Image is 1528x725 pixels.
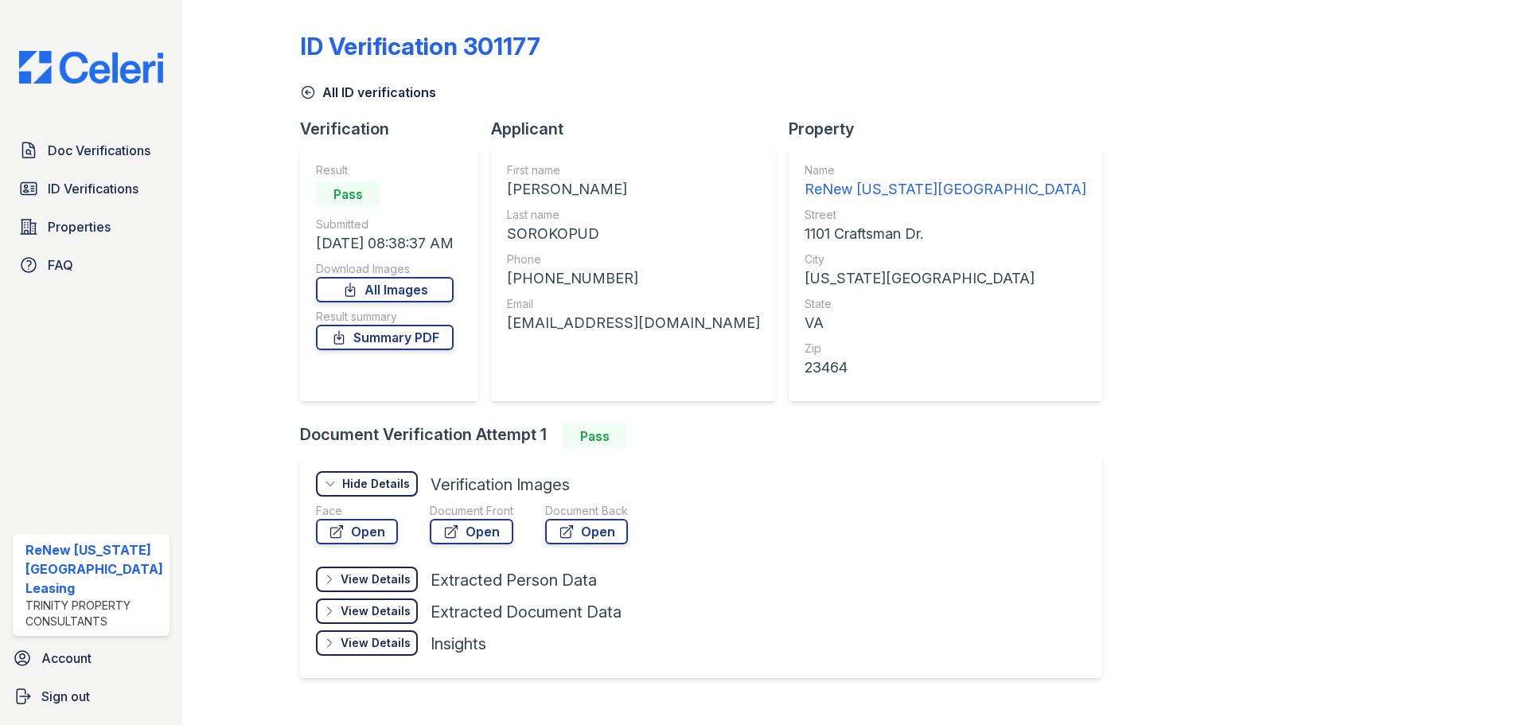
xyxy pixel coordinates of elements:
a: All ID verifications [300,83,436,102]
div: Download Images [316,261,454,277]
div: Phone [507,251,760,267]
div: 23464 [805,357,1086,379]
div: State [805,296,1086,312]
div: Result [316,162,454,178]
div: [EMAIL_ADDRESS][DOMAIN_NAME] [507,312,760,334]
a: Doc Verifications [13,134,170,166]
div: [US_STATE][GEOGRAPHIC_DATA] [805,267,1086,290]
div: Trinity Property Consultants [25,598,163,630]
a: All Images [316,277,454,302]
div: First name [507,162,760,178]
div: Verification [300,118,491,140]
div: [DATE] 08:38:37 AM [316,232,454,255]
div: SOROKOPUD [507,223,760,245]
div: Pass [563,423,626,449]
iframe: chat widget [1461,661,1512,709]
div: [PHONE_NUMBER] [507,267,760,290]
span: Doc Verifications [48,141,150,160]
a: Name ReNew [US_STATE][GEOGRAPHIC_DATA] [805,162,1086,201]
div: Submitted [316,216,454,232]
div: Result summary [316,309,454,325]
div: Insights [431,633,486,655]
a: Open [430,519,513,544]
div: Property [789,118,1115,140]
div: View Details [341,571,411,587]
div: ID Verification 301177 [300,32,540,60]
div: Name [805,162,1086,178]
span: Sign out [41,687,90,706]
div: Applicant [491,118,789,140]
div: View Details [341,635,411,651]
a: Summary PDF [316,325,454,350]
span: Properties [48,217,111,236]
div: Document Front [430,503,513,519]
div: Extracted Document Data [431,601,622,623]
span: ID Verifications [48,179,138,198]
a: FAQ [13,249,170,281]
div: ReNew [US_STATE][GEOGRAPHIC_DATA] Leasing [25,540,163,598]
div: ReNew [US_STATE][GEOGRAPHIC_DATA] [805,178,1086,201]
div: Hide Details [342,476,410,492]
div: VA [805,312,1086,334]
a: Open [316,519,398,544]
div: Document Back [545,503,628,519]
div: [PERSON_NAME] [507,178,760,201]
div: Document Verification Attempt 1 [300,423,1115,449]
div: View Details [341,603,411,619]
div: 1101 Craftsman Dr. [805,223,1086,245]
a: Account [6,642,176,674]
img: CE_Logo_Blue-a8612792a0a2168367f1c8372b55b34899dd931a85d93a1a3d3e32e68fde9ad4.png [6,51,176,84]
div: Street [805,207,1086,223]
span: Account [41,649,92,668]
div: Verification Images [431,474,570,496]
div: Pass [316,181,380,207]
div: Face [316,503,398,519]
a: Properties [13,211,170,243]
div: City [805,251,1086,267]
div: Extracted Person Data [431,569,597,591]
div: Last name [507,207,760,223]
span: FAQ [48,255,73,275]
div: Email [507,296,760,312]
div: Zip [805,341,1086,357]
a: ID Verifications [13,173,170,205]
a: Sign out [6,680,176,712]
a: Open [545,519,628,544]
